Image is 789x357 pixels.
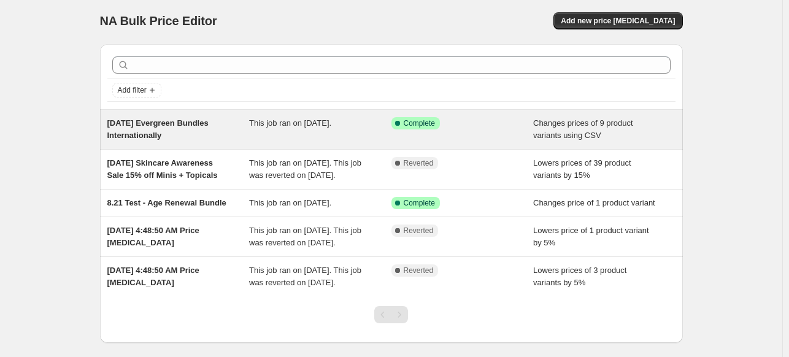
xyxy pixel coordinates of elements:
span: This job ran on [DATE]. This job was reverted on [DATE]. [249,158,361,180]
span: Reverted [404,158,434,168]
span: NA Bulk Price Editor [100,14,217,28]
span: This job ran on [DATE]. [249,198,331,207]
span: Complete [404,118,435,128]
span: Lowers prices of 3 product variants by 5% [533,266,626,287]
span: [DATE] Evergreen Bundles Internationally [107,118,209,140]
span: [DATE] Skincare Awareness Sale 15% off Minis + Topicals [107,158,218,180]
button: Add new price [MEDICAL_DATA] [553,12,682,29]
span: This job ran on [DATE]. This job was reverted on [DATE]. [249,226,361,247]
span: Lowers price of 1 product variant by 5% [533,226,649,247]
span: Changes price of 1 product variant [533,198,655,207]
span: Changes prices of 9 product variants using CSV [533,118,633,140]
span: [DATE] 4:48:50 AM Price [MEDICAL_DATA] [107,226,199,247]
span: This job ran on [DATE]. This job was reverted on [DATE]. [249,266,361,287]
span: Add new price [MEDICAL_DATA] [561,16,675,26]
nav: Pagination [374,306,408,323]
span: Lowers prices of 39 product variants by 15% [533,158,631,180]
span: Add filter [118,85,147,95]
span: This job ran on [DATE]. [249,118,331,128]
button: Add filter [112,83,161,98]
span: [DATE] 4:48:50 AM Price [MEDICAL_DATA] [107,266,199,287]
span: Reverted [404,226,434,236]
span: 8.21 Test - Age Renewal Bundle [107,198,226,207]
span: Reverted [404,266,434,275]
span: Complete [404,198,435,208]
